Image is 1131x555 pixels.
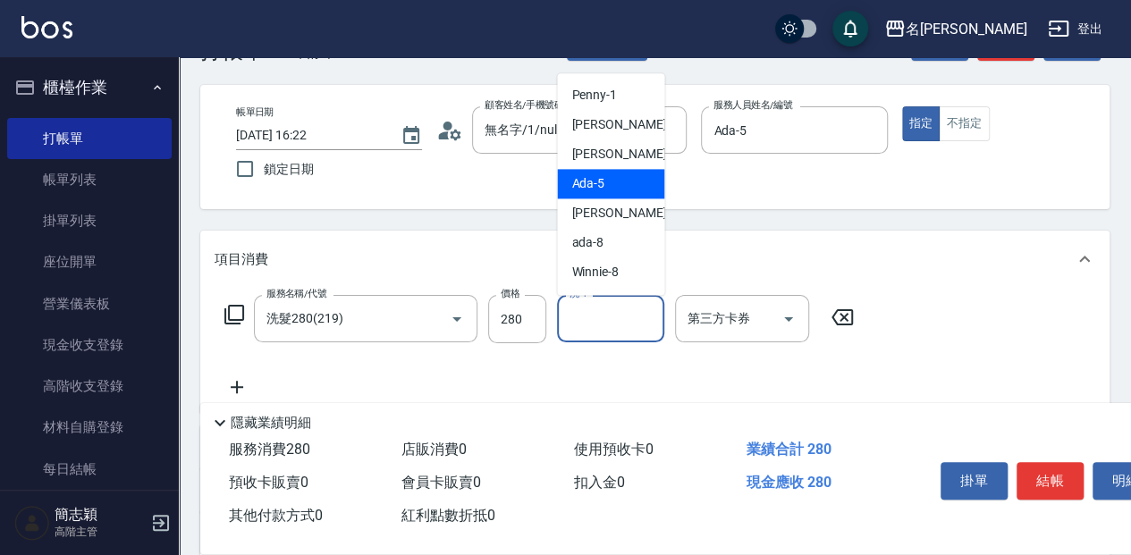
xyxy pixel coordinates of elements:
[574,474,625,491] span: 扣入金 0
[774,305,803,333] button: Open
[485,98,587,112] label: 顧客姓名/手機號碼/編號
[7,64,172,111] button: 櫃檯作業
[832,11,868,46] button: save
[571,86,617,105] span: Penny -1
[1017,462,1084,500] button: 結帳
[55,524,146,540] p: 高階主管
[390,114,433,157] button: Choose date, selected date is 2025-08-16
[7,449,172,490] a: 每日結帳
[236,121,383,150] input: YYYY/MM/DD hh:mm
[7,490,172,531] a: 排班表
[571,115,677,134] span: [PERSON_NAME] -2
[443,305,471,333] button: Open
[906,18,1026,40] div: 名[PERSON_NAME]
[7,118,172,159] a: 打帳單
[713,98,792,112] label: 服務人員姓名/編號
[229,441,310,458] span: 服務消費 280
[401,507,495,524] span: 紅利點數折抵 0
[877,11,1034,47] button: 名[PERSON_NAME]
[264,160,314,179] span: 鎖定日期
[215,250,268,269] p: 項目消費
[401,474,481,491] span: 會員卡販賣 0
[571,292,677,311] span: [PERSON_NAME] -9
[7,407,172,448] a: 材料自購登錄
[231,414,311,433] p: 隱藏業績明細
[571,174,604,193] span: Ada -5
[236,105,274,119] label: 帳單日期
[571,263,619,282] span: Winnie -8
[200,231,1110,288] div: 項目消費
[14,505,50,541] img: Person
[7,366,172,407] a: 高階收支登錄
[941,462,1008,500] button: 掛單
[7,241,172,282] a: 座位開單
[401,441,467,458] span: 店販消費 0
[571,204,677,223] span: [PERSON_NAME] -7
[747,441,831,458] span: 業績合計 280
[229,507,323,524] span: 其他付款方式 0
[1041,13,1110,46] button: 登出
[229,474,308,491] span: 預收卡販賣 0
[747,474,831,491] span: 現金應收 280
[7,324,172,366] a: 現金收支登錄
[7,159,172,200] a: 帳單列表
[55,506,146,524] h5: 簡志穎
[574,441,654,458] span: 使用預收卡 0
[571,233,603,252] span: ada -8
[21,16,72,38] img: Logo
[7,283,172,324] a: 營業儀表板
[939,106,989,141] button: 不指定
[7,200,172,241] a: 掛單列表
[501,287,519,300] label: 價格
[902,106,941,141] button: 指定
[266,287,326,300] label: 服務名稱/代號
[571,145,677,164] span: [PERSON_NAME] -3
